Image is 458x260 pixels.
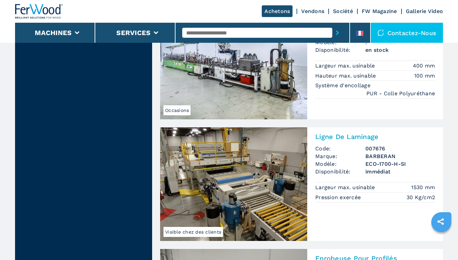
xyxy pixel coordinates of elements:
[160,6,443,119] a: Enrobeuse Pour Profilés FRIZ .OccasionsEnrobeuse Pour ProfilésCode:004878Marque:FRIZModèle:.Dispo...
[160,6,307,119] img: Enrobeuse Pour Profilés FRIZ .
[413,62,435,70] em: 400 mm
[332,25,343,40] button: submit-button
[315,62,377,70] p: Largeur max. usinable
[315,82,372,89] p: Système d'encollage
[160,127,307,241] img: Ligne De Laminage BARBERAN ECO-1700-H-SI
[315,160,365,168] span: Modèle:
[15,4,63,19] img: Ferwood
[163,105,191,115] span: Occasions
[407,193,435,201] em: 30 Kg/cm2
[365,168,435,175] span: immédiat
[315,145,365,152] span: Code:
[365,152,435,160] h3: BARBERAN
[315,168,365,175] span: Disponibilité:
[432,213,449,230] a: sharethis
[301,8,324,14] a: Vendons
[315,152,365,160] span: Marque:
[315,72,378,80] p: Hauteur max. usinable
[377,29,384,36] img: Contactez-nous
[365,145,435,152] h3: 007676
[333,8,353,14] a: Société
[35,29,72,37] button: Machines
[406,8,443,14] a: Gallerie Video
[160,127,443,241] a: Ligne De Laminage BARBERAN ECO-1700-H-SIVisible chez des clientsLigne De LaminageCode:007676Marqu...
[366,90,435,97] em: PUR - Colle Polyuréthane
[262,5,293,17] a: Achetons
[362,8,397,14] a: FW Magazine
[163,227,223,237] span: Visible chez des clients
[371,23,443,43] div: Contactez-nous
[315,194,362,201] p: Pression exercée
[365,46,435,54] span: en stock
[315,133,435,141] h2: Ligne De Laminage
[365,160,435,168] h3: ECO-1700-H-SI
[116,29,150,37] button: Services
[430,230,453,255] iframe: Chat
[315,184,377,191] p: Largeur max. usinable
[414,72,435,80] em: 100 mm
[411,183,435,191] em: 1530 mm
[315,46,365,54] span: Disponibilité:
